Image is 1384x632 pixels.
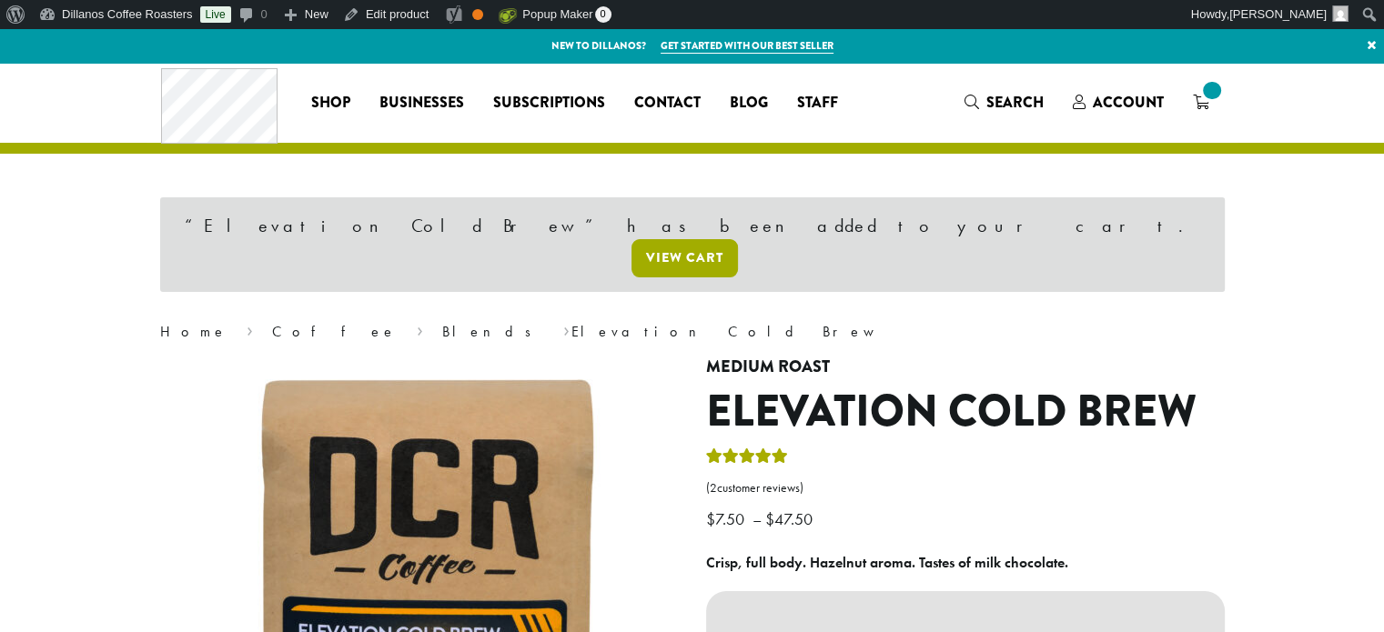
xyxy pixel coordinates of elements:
[783,88,853,117] a: Staff
[595,6,611,23] span: 0
[417,315,423,343] span: ›
[562,315,569,343] span: ›
[272,322,397,341] a: Coffee
[706,446,788,473] div: Rated 5.00 out of 5
[797,92,838,115] span: Staff
[379,92,464,115] span: Businesses
[160,322,227,341] a: Home
[706,508,715,529] span: $
[1359,29,1384,62] a: ×
[710,480,717,496] span: 2
[631,239,738,277] a: View cart
[706,553,1068,572] b: Crisp, full body. Hazelnut aroma. Tastes of milk chocolate.
[661,38,833,54] a: Get started with our best seller
[706,357,1225,377] h4: Medium Roast
[1093,92,1164,113] span: Account
[311,92,350,115] span: Shop
[442,322,543,341] a: Blends
[160,197,1225,292] div: “Elevation Cold Brew” has been added to your cart.
[493,92,605,115] span: Subscriptions
[200,6,231,23] a: Live
[247,315,253,343] span: ›
[634,92,701,115] span: Contact
[706,386,1225,438] h1: Elevation Cold Brew
[765,508,774,529] span: $
[297,88,365,117] a: Shop
[950,87,1058,117] a: Search
[765,508,817,529] bdi: 47.50
[753,508,762,529] span: –
[472,9,483,20] div: OK
[160,321,1225,343] nav: Breadcrumb
[1229,7,1327,21] span: [PERSON_NAME]
[706,479,1225,497] a: (2customer reviews)
[730,92,768,115] span: Blog
[986,92,1044,113] span: Search
[706,508,749,529] bdi: 7.50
